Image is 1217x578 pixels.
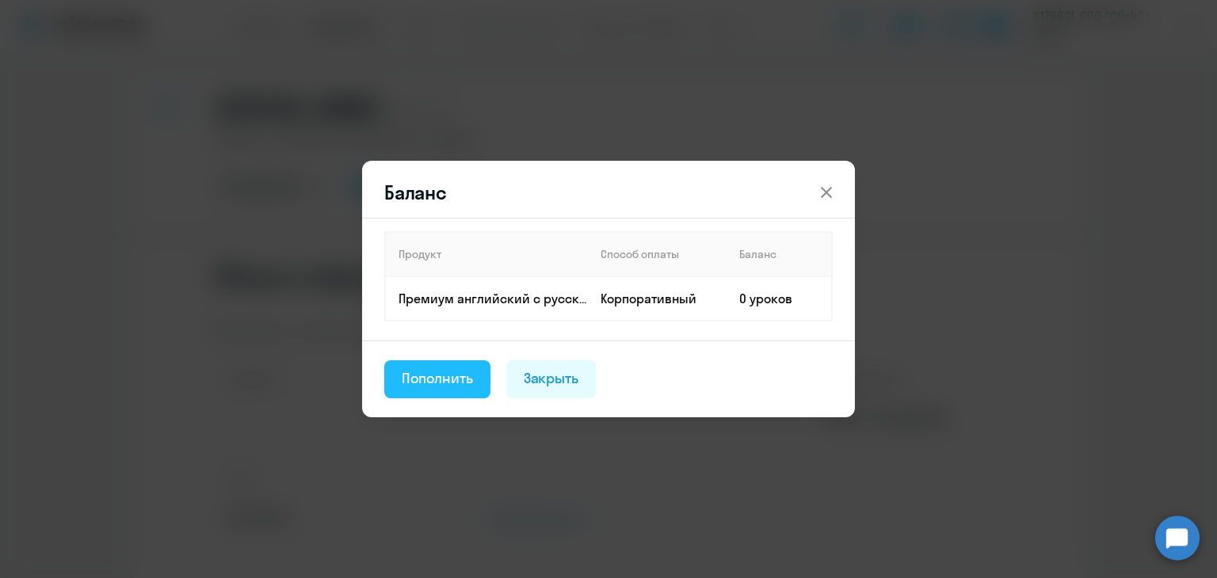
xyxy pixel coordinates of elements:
[727,232,832,276] th: Баланс
[506,360,597,398] button: Закрыть
[384,360,490,398] button: Пополнить
[588,276,727,321] td: Корпоративный
[399,290,587,307] p: Премиум английский с русскоговорящим преподавателем
[402,368,473,389] div: Пополнить
[385,232,588,276] th: Продукт
[524,368,579,389] div: Закрыть
[362,180,855,205] header: Баланс
[588,232,727,276] th: Способ оплаты
[727,276,832,321] td: 0 уроков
